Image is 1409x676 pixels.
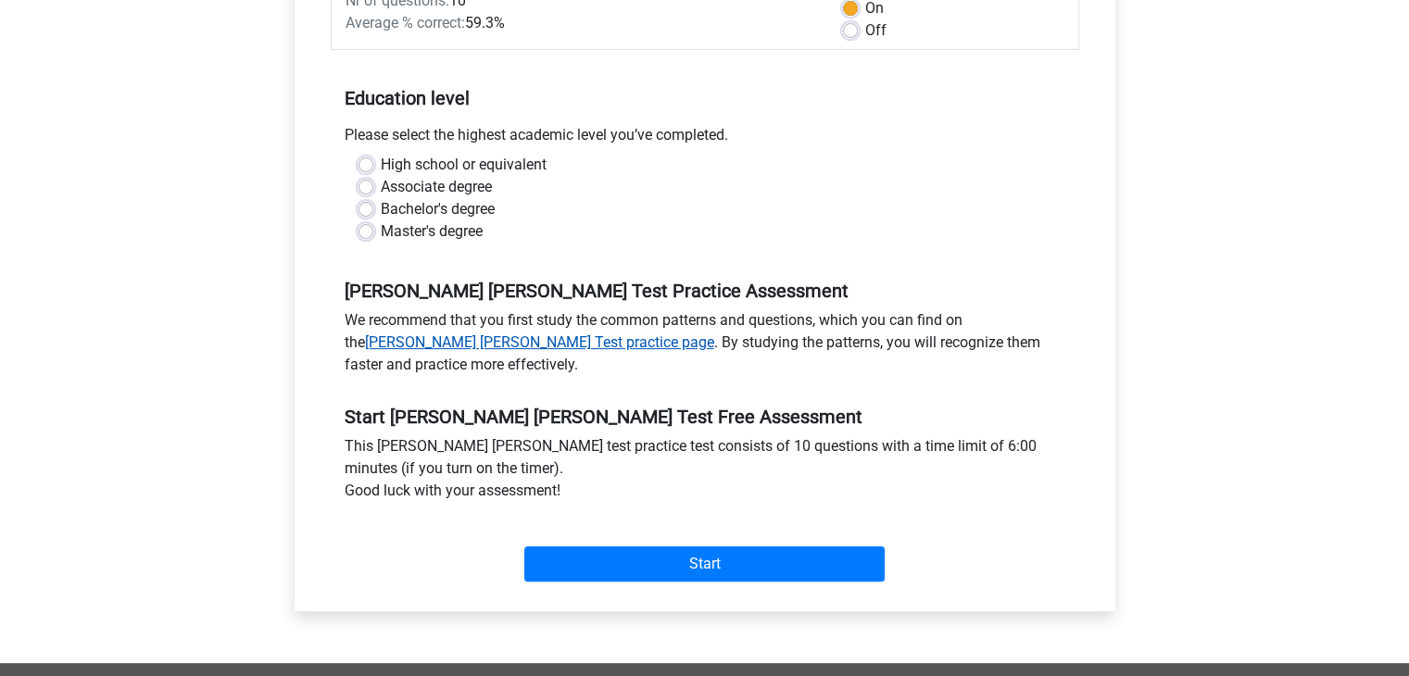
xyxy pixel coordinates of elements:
input: Start [524,546,885,582]
label: Master's degree [381,220,483,243]
a: [PERSON_NAME] [PERSON_NAME] Test practice page [365,333,714,351]
div: Please select the highest academic level you’ve completed. [331,124,1079,154]
label: Off [865,19,887,42]
label: Bachelor's degree [381,198,495,220]
label: High school or equivalent [381,154,547,176]
span: Average % correct: [346,14,465,31]
div: This [PERSON_NAME] [PERSON_NAME] test practice test consists of 10 questions with a time limit of... [331,435,1079,509]
div: 59.3% [332,12,829,34]
h5: Start [PERSON_NAME] [PERSON_NAME] Test Free Assessment [345,406,1065,428]
h5: [PERSON_NAME] [PERSON_NAME] Test Practice Assessment [345,280,1065,302]
div: We recommend that you first study the common patterns and questions, which you can find on the . ... [331,309,1079,383]
label: Associate degree [381,176,492,198]
h5: Education level [345,80,1065,117]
